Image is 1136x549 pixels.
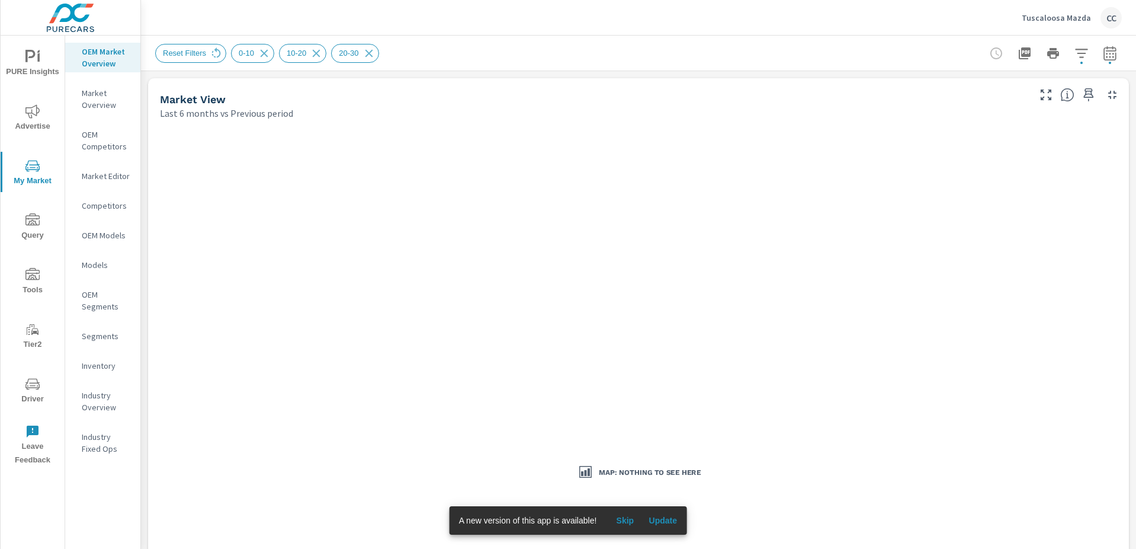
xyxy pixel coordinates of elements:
div: nav menu [1,36,65,472]
span: Tools [4,268,61,297]
div: Models [65,256,140,274]
div: Industry Fixed Ops [65,428,140,458]
span: PURE Insights [4,50,61,79]
span: Leave Feedback [4,424,61,467]
p: OEM Models [82,229,131,241]
div: Market Overview [65,84,140,114]
button: Make Fullscreen [1036,85,1055,104]
h3: Map: Nothing to see here [599,468,701,478]
div: OEM Competitors [65,126,140,155]
button: Print Report [1041,42,1065,65]
button: Minimize Widget [1103,85,1122,104]
span: 10-20 [280,49,313,58]
button: Update [644,511,682,530]
p: Market Overview [82,87,131,111]
button: Select Date Range [1098,42,1122,65]
div: 20-30 [331,44,378,63]
div: OEM Market Overview [65,43,140,72]
div: Segments [65,327,140,345]
p: Tuscaloosa Mazda [1022,12,1091,23]
p: OEM Segments [82,289,131,312]
button: "Export Report to PDF" [1013,42,1036,65]
p: Market Editor [82,170,131,182]
div: Market Editor [65,167,140,185]
p: Last 6 months vs Previous period [160,106,293,120]
span: A new version of this app is available! [459,516,597,525]
span: Query [4,213,61,242]
span: Advertise [4,104,61,133]
h5: Market View [160,93,226,106]
span: Reset Filters [156,49,213,58]
div: CC [1100,7,1122,28]
span: My Market [4,159,61,188]
div: 10-20 [279,44,326,63]
div: Reset Filters [155,44,226,63]
p: Competitors [82,200,131,212]
span: Save this to your personalized report [1079,85,1098,104]
div: 0-10 [231,44,274,63]
div: OEM Models [65,226,140,244]
span: Update [649,515,677,526]
p: Segments [82,330,131,342]
p: Inventory [82,360,131,372]
span: Tier2 [4,323,61,352]
div: OEM Segments [65,286,140,315]
span: 0-10 [232,49,261,58]
span: Skip [611,515,639,526]
button: Apply Filters [1070,42,1093,65]
p: Models [82,259,131,271]
p: OEM Competitors [82,129,131,152]
span: Find the biggest opportunities in your market for your inventory. Understand by postal code where... [1060,88,1074,102]
button: Skip [606,511,644,530]
p: OEM Market Overview [82,46,131,69]
div: Inventory [65,357,140,375]
span: 20-30 [332,49,365,58]
p: Industry Fixed Ops [82,431,131,455]
p: Industry Overview [82,390,131,413]
div: Competitors [65,197,140,215]
div: Industry Overview [65,387,140,416]
span: Driver [4,377,61,406]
